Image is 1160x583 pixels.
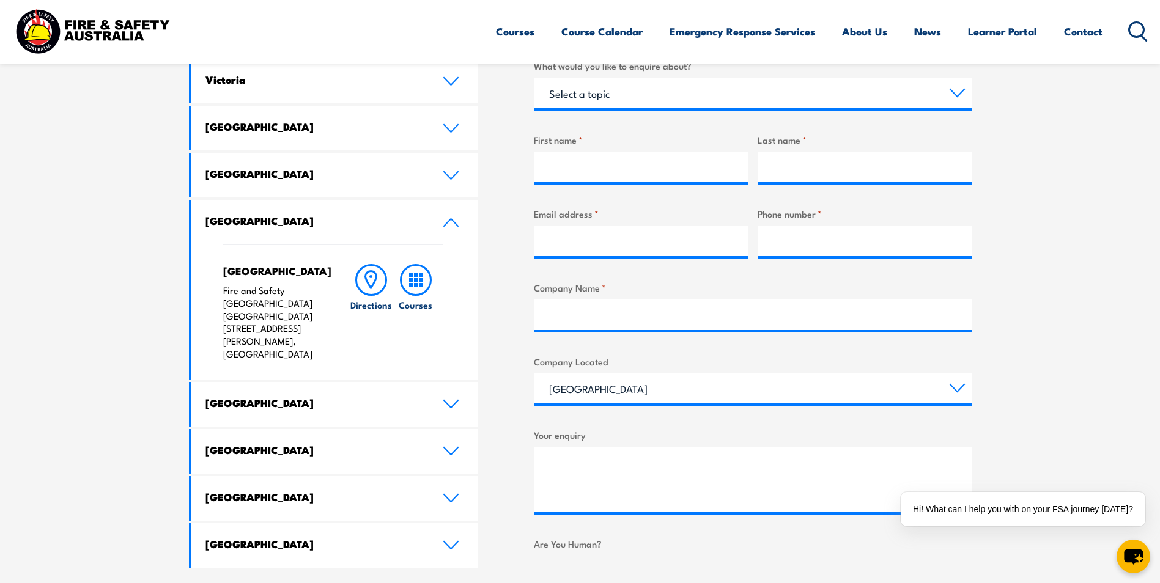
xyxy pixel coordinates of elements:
[968,15,1037,48] a: Learner Portal
[205,167,424,180] h4: [GEOGRAPHIC_DATA]
[842,15,887,48] a: About Us
[223,264,325,277] h4: [GEOGRAPHIC_DATA]
[205,490,424,504] h4: [GEOGRAPHIC_DATA]
[534,133,748,147] label: First name
[191,153,479,197] a: [GEOGRAPHIC_DATA]
[534,59,972,73] label: What would you like to enquire about?
[534,280,972,295] label: Company Name
[223,284,325,361] p: Fire and Safety [GEOGRAPHIC_DATA] [GEOGRAPHIC_DATA] [STREET_ADDRESS][PERSON_NAME], [GEOGRAPHIC_DATA]
[399,298,432,311] h6: Courses
[496,15,534,48] a: Courses
[670,15,815,48] a: Emergency Response Services
[758,207,972,221] label: Phone number
[534,428,972,442] label: Your enquiry
[191,59,479,103] a: Victoria
[191,429,479,474] a: [GEOGRAPHIC_DATA]
[350,298,392,311] h6: Directions
[205,214,424,227] h4: [GEOGRAPHIC_DATA]
[205,120,424,133] h4: [GEOGRAPHIC_DATA]
[205,73,424,86] h4: Victoria
[205,443,424,457] h4: [GEOGRAPHIC_DATA]
[349,264,393,361] a: Directions
[758,133,972,147] label: Last name
[191,476,479,521] a: [GEOGRAPHIC_DATA]
[205,396,424,409] h4: [GEOGRAPHIC_DATA]
[191,382,479,427] a: [GEOGRAPHIC_DATA]
[1064,15,1103,48] a: Contact
[205,537,424,551] h4: [GEOGRAPHIC_DATA]
[534,354,972,369] label: Company Located
[1117,540,1150,573] button: chat-button
[534,207,748,221] label: Email address
[534,537,972,551] label: Are You Human?
[191,523,479,568] a: [GEOGRAPHIC_DATA]
[394,264,438,361] a: Courses
[914,15,941,48] a: News
[901,492,1145,526] div: Hi! What can I help you with on your FSA journey [DATE]?
[561,15,643,48] a: Course Calendar
[191,200,479,244] a: [GEOGRAPHIC_DATA]
[191,106,479,150] a: [GEOGRAPHIC_DATA]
